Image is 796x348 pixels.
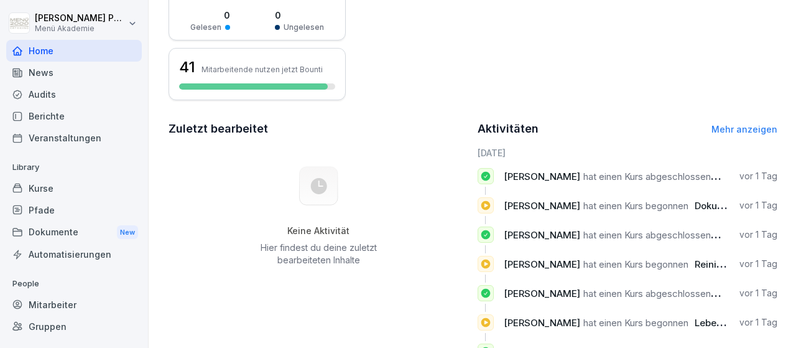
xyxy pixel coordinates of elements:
[504,317,580,329] span: [PERSON_NAME]
[504,288,580,299] span: [PERSON_NAME]
[6,127,142,149] a: Veranstaltungen
[504,200,580,212] span: [PERSON_NAME]
[179,57,195,78] h3: 41
[201,65,323,74] p: Mitarbeitende nutzen jetzt Bounti
[504,229,580,241] span: [PERSON_NAME]
[190,9,230,22] p: 0
[739,228,777,241] p: vor 1 Tag
[478,120,539,138] h2: Aktivitäten
[6,274,142,294] p: People
[739,258,777,270] p: vor 1 Tag
[284,22,324,33] p: Ungelesen
[583,288,711,299] span: hat einen Kurs abgeschlossen
[739,287,777,299] p: vor 1 Tag
[117,225,138,240] div: New
[583,317,688,329] span: hat einen Kurs begonnen
[6,221,142,244] div: Dokumente
[583,171,711,182] span: hat einen Kurs abgeschlossen
[169,120,469,138] h2: Zuletzt bearbeitet
[583,258,688,270] span: hat einen Kurs begonnen
[583,200,688,212] span: hat einen Kurs begonnen
[739,170,777,182] p: vor 1 Tag
[739,199,777,212] p: vor 1 Tag
[35,13,126,24] p: [PERSON_NAME] Pacyna
[6,199,142,221] a: Pfade
[739,316,777,329] p: vor 1 Tag
[6,294,142,316] a: Mitarbeiter
[6,177,142,199] a: Kurse
[6,83,142,105] a: Audits
[695,200,762,212] span: Dokumentation
[6,105,142,127] a: Berichte
[256,242,381,266] p: Hier findest du deine zuletzt bearbeiteten Inhalte
[275,9,324,22] p: 0
[6,243,142,265] a: Automatisierungen
[6,62,142,83] a: News
[504,171,580,182] span: [PERSON_NAME]
[6,316,142,337] a: Gruppen
[504,258,580,270] span: [PERSON_NAME]
[6,40,142,62] a: Home
[6,158,142,177] p: Library
[190,22,221,33] p: Gelesen
[695,317,789,329] span: Lebensmittelhygiene
[711,124,777,134] a: Mehr anzeigen
[256,225,381,237] h5: Keine Aktivität
[6,221,142,244] a: DokumenteNew
[35,24,126,33] p: Menü Akademie
[583,229,711,241] span: hat einen Kurs abgeschlossen
[478,146,778,159] h6: [DATE]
